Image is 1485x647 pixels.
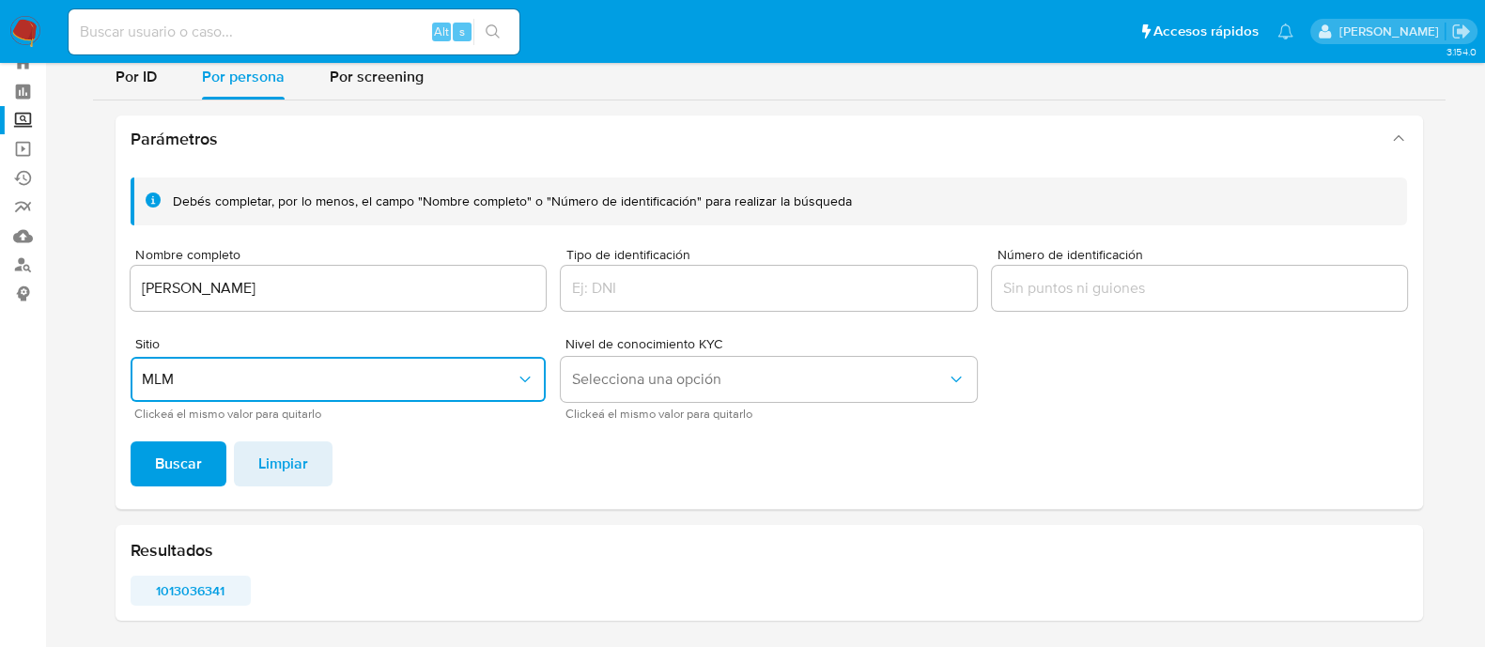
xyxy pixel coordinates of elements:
[1446,44,1476,59] span: 3.154.0
[1277,23,1293,39] a: Notificaciones
[434,23,449,40] span: Alt
[1338,23,1445,40] p: anamaria.arriagasanchez@mercadolibre.com.mx
[69,20,519,44] input: Buscar usuario o caso...
[459,23,465,40] span: s
[473,19,512,45] button: search-icon
[1153,22,1259,41] span: Accesos rápidos
[1451,22,1471,41] a: Salir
